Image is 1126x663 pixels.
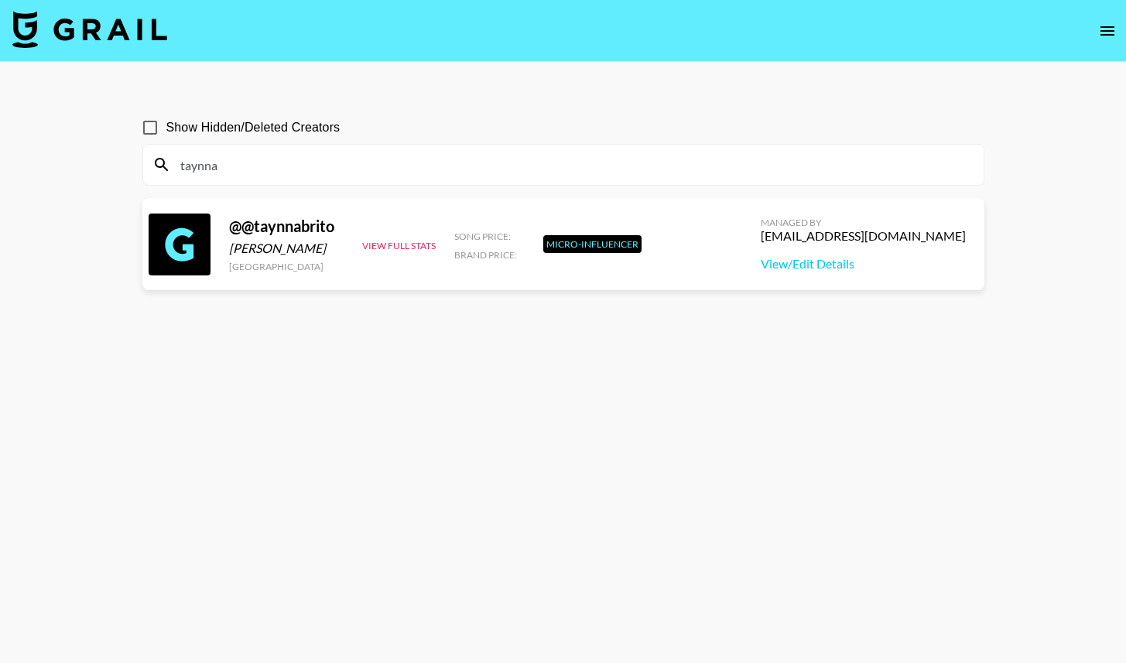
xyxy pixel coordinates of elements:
[1092,15,1123,46] button: open drawer
[229,261,344,272] div: [GEOGRAPHIC_DATA]
[454,231,511,242] span: Song Price:
[12,11,167,48] img: Grail Talent
[761,228,966,244] div: [EMAIL_ADDRESS][DOMAIN_NAME]
[171,152,974,177] input: Search by User Name
[761,217,966,228] div: Managed By
[454,249,517,261] span: Brand Price:
[761,256,966,272] a: View/Edit Details
[229,241,344,256] div: [PERSON_NAME]
[543,235,642,253] div: Micro-Influencer
[362,240,436,251] button: View Full Stats
[229,217,344,236] div: @ @taynnabrito
[166,118,341,137] span: Show Hidden/Deleted Creators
